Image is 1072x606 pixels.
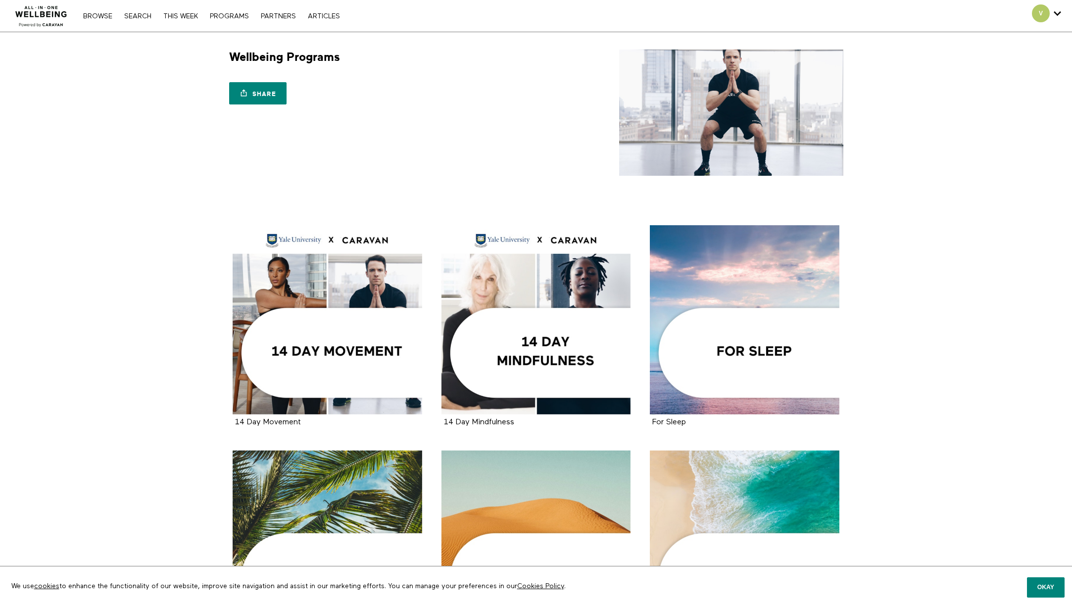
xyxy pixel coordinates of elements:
a: Browse [78,13,117,20]
a: THIS WEEK [158,13,203,20]
a: 14 Day Movement [235,418,301,426]
a: 14 Day Mindfulness [441,225,631,415]
a: 14 Day Mindfulness [444,418,514,426]
button: Okay [1027,577,1065,597]
a: 14 Day Movement [233,225,422,415]
a: For Sleep [650,225,839,415]
p: We use to enhance the functionality of our website, improve site navigation and assist in our mar... [4,574,847,599]
a: Search [119,13,156,20]
a: cookies [34,583,59,590]
a: PARTNERS [256,13,301,20]
nav: Primary [78,11,344,21]
h1: Wellbeing Programs [229,50,340,65]
a: PROGRAMS [205,13,254,20]
a: Cookies Policy [517,583,564,590]
a: For Sleep [652,418,686,426]
a: Share [229,82,287,104]
img: Wellbeing Programs [619,50,843,176]
a: ARTICLES [303,13,345,20]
